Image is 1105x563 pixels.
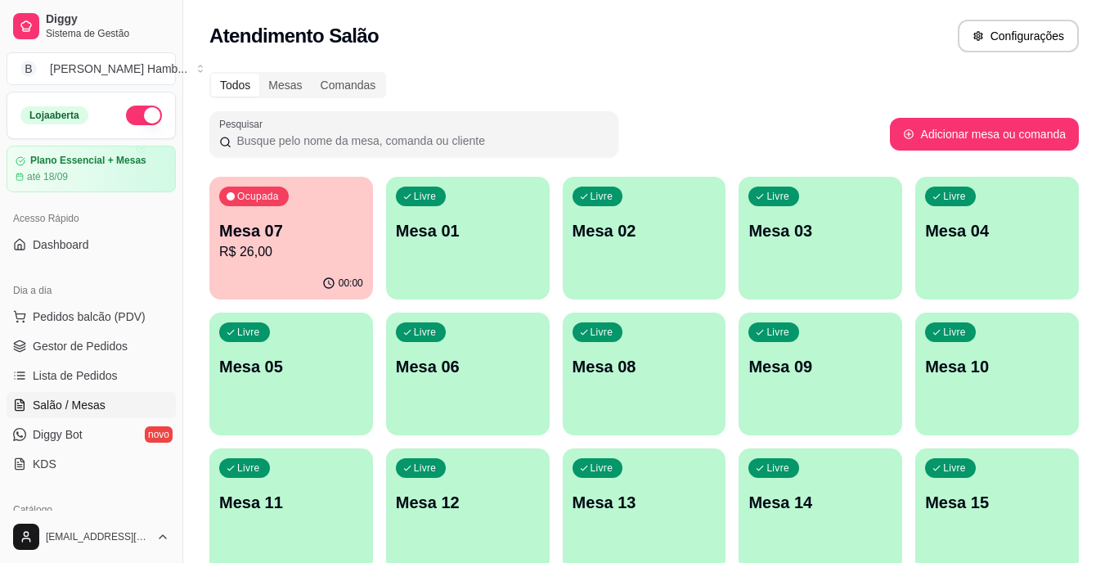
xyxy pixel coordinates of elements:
[766,190,789,203] p: Livre
[46,27,169,40] span: Sistema de Gestão
[591,190,613,203] p: Livre
[943,190,966,203] p: Livre
[46,12,169,27] span: Diggy
[7,451,176,477] a: KDS
[915,313,1079,435] button: LivreMesa 10
[748,219,892,242] p: Mesa 03
[573,219,716,242] p: Mesa 02
[7,421,176,448] a: Diggy Botnovo
[766,326,789,339] p: Livre
[958,20,1079,52] button: Configurações
[46,530,150,543] span: [EMAIL_ADDRESS][DOMAIN_NAME]
[33,236,89,253] span: Dashboard
[563,313,726,435] button: LivreMesa 08
[259,74,311,97] div: Mesas
[33,397,106,413] span: Salão / Mesas
[33,426,83,443] span: Diggy Bot
[396,219,540,242] p: Mesa 01
[925,219,1069,242] p: Mesa 04
[209,23,379,49] h2: Atendimento Salão
[7,277,176,304] div: Dia a dia
[7,392,176,418] a: Salão / Mesas
[33,367,118,384] span: Lista de Pedidos
[237,462,260,475] p: Livre
[209,313,373,435] button: LivreMesa 05
[748,355,892,378] p: Mesa 09
[7,232,176,258] a: Dashboard
[211,74,259,97] div: Todos
[943,326,966,339] p: Livre
[231,133,609,149] input: Pesquisar
[925,491,1069,514] p: Mesa 15
[7,333,176,359] a: Gestor de Pedidos
[33,456,56,472] span: KDS
[20,61,37,77] span: B
[7,304,176,330] button: Pedidos balcão (PDV)
[7,52,176,85] button: Select a team
[7,497,176,523] div: Catálogo
[237,190,279,203] p: Ocupada
[396,355,540,378] p: Mesa 06
[27,170,68,183] article: até 18/09
[30,155,146,167] article: Plano Essencial + Mesas
[925,355,1069,378] p: Mesa 10
[126,106,162,125] button: Alterar Status
[219,355,363,378] p: Mesa 05
[7,363,176,389] a: Lista de Pedidos
[219,117,268,131] label: Pesquisar
[414,326,437,339] p: Livre
[33,338,128,354] span: Gestor de Pedidos
[237,326,260,339] p: Livre
[943,462,966,475] p: Livre
[20,106,88,124] div: Loja aberta
[739,177,902,300] button: LivreMesa 03
[915,177,1079,300] button: LivreMesa 04
[219,491,363,514] p: Mesa 11
[414,190,437,203] p: Livre
[339,277,363,290] p: 00:00
[219,242,363,262] p: R$ 26,00
[563,177,726,300] button: LivreMesa 02
[33,309,146,325] span: Pedidos balcão (PDV)
[312,74,385,97] div: Comandas
[591,326,613,339] p: Livre
[386,313,550,435] button: LivreMesa 06
[50,61,187,77] div: [PERSON_NAME] Hamb ...
[748,491,892,514] p: Mesa 14
[219,219,363,242] p: Mesa 07
[386,177,550,300] button: LivreMesa 01
[573,491,716,514] p: Mesa 13
[7,146,176,192] a: Plano Essencial + Mesasaté 18/09
[7,205,176,232] div: Acesso Rápido
[414,462,437,475] p: Livre
[739,313,902,435] button: LivreMesa 09
[766,462,789,475] p: Livre
[7,517,176,556] button: [EMAIL_ADDRESS][DOMAIN_NAME]
[890,118,1079,151] button: Adicionar mesa ou comanda
[7,7,176,46] a: DiggySistema de Gestão
[573,355,716,378] p: Mesa 08
[396,491,540,514] p: Mesa 12
[591,462,613,475] p: Livre
[209,177,373,300] button: OcupadaMesa 07R$ 26,0000:00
